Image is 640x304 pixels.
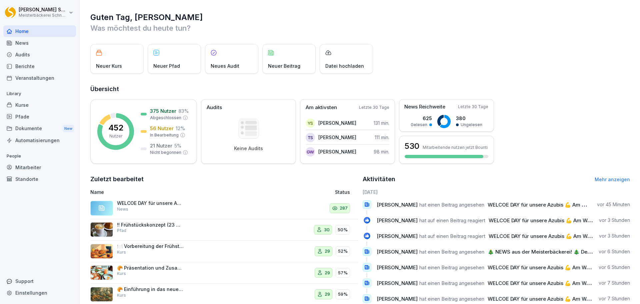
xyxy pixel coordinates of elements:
[234,145,263,151] p: Keine Audits
[178,107,189,114] p: 83 %
[318,148,356,155] p: [PERSON_NAME]
[90,287,113,302] img: wr9iexfe9rtz8gn9otnyfhnm.png
[597,201,630,208] p: vor 45 Minuten
[90,222,113,237] img: zo7l6l53g2bwreev80elz8nf.png
[3,122,76,135] a: DokumenteNew
[375,134,389,141] p: 111 min.
[461,122,482,128] p: Ungelesen
[3,49,76,60] a: Audits
[117,222,184,228] p: !! Frühstückskonzept (23 Minuten)
[3,72,76,84] a: Veranstaltungen
[377,264,418,271] span: [PERSON_NAME]
[150,125,174,132] p: 56 Nutzer
[377,249,418,255] span: [PERSON_NAME]
[599,280,630,286] p: vor 7 Stunden
[363,175,395,184] h2: Aktivitäten
[176,125,185,132] p: 12 %
[338,227,348,233] p: 50%
[423,145,488,150] p: Mitarbeitende nutzen jetzt Bounti
[306,133,315,142] div: TS
[359,104,389,110] p: Letzte 30 Tage
[374,148,389,155] p: 98 min.
[599,217,630,224] p: vor 3 Stunden
[419,280,484,286] span: hat einen Beitrag angesehen
[90,189,258,196] p: Name
[153,62,180,69] p: Neuer Pfad
[117,292,126,298] p: Kurs
[377,233,418,239] span: [PERSON_NAME]
[419,264,484,271] span: hat einen Beitrag angesehen
[3,88,76,99] p: Library
[3,173,76,185] a: Standorte
[150,149,181,156] p: Nicht begonnen
[19,7,67,13] p: [PERSON_NAME] Schneckenburger
[405,140,419,152] h3: 530
[456,115,482,122] p: 380
[363,189,630,196] h6: [DATE]
[377,296,418,302] span: [PERSON_NAME]
[374,119,389,126] p: 131 min.
[3,60,76,72] div: Berichte
[325,270,330,276] p: 29
[318,119,356,126] p: [PERSON_NAME]
[150,107,176,114] p: 375 Nutzer
[324,227,330,233] p: 30
[63,125,74,132] div: New
[90,265,113,280] img: e9p8yhr1zzycljzf1qfkis0d.png
[325,248,330,255] p: 29
[599,233,630,239] p: vor 3 Stunden
[108,124,123,132] p: 452
[404,103,445,111] p: News Reichweite
[595,177,630,182] a: Mehr anzeigen
[419,217,485,224] span: hat auf einen Beitrag reagiert
[338,248,348,255] p: 52%
[306,118,315,128] div: YS
[411,115,432,122] p: 625
[419,296,484,302] span: hat einen Beitrag angesehen
[117,206,128,212] p: News
[117,228,126,234] p: Pfad
[3,25,76,37] a: Home
[150,142,172,149] p: 21 Nutzer
[207,104,222,111] p: Audits
[306,147,315,157] div: GW
[3,111,76,122] a: Pfade
[109,133,122,139] p: Nutzer
[318,134,356,141] p: [PERSON_NAME]
[377,280,418,286] span: [PERSON_NAME]
[599,295,630,302] p: vor 7 Stunden
[3,134,76,146] a: Automatisierungen
[377,202,418,208] span: [PERSON_NAME]
[419,233,485,239] span: hat auf einen Beitrag reagiert
[90,84,630,94] h2: Übersicht
[3,99,76,111] a: Kurse
[90,23,630,33] p: Was möchtest du heute tun?
[338,291,348,298] p: 59%
[90,219,358,241] a: !! Frühstückskonzept (23 Minuten)Pfad3050%
[599,264,630,271] p: vor 6 Stunden
[3,162,76,173] a: Mitarbeiter
[90,244,113,259] img: istrl2f5dh89luqdazvnu2w4.png
[96,62,122,69] p: Neuer Kurs
[19,13,67,18] p: Meisterbäckerei Schneckenburger
[3,37,76,49] a: News
[458,104,488,110] p: Letzte 30 Tage
[3,287,76,299] div: Einstellungen
[90,12,630,23] h1: Guten Tag, [PERSON_NAME]
[325,62,364,69] p: Datei hochladen
[90,198,358,219] a: WELCOE DAY für unsere Azubis 💪 Am Welcome Day für unsere Auszubildenden wurden wichtige Themen ru...
[3,275,76,287] div: Support
[117,265,184,271] p: 🥐 Präsentation und Zusammenstellung von Frühstücken
[211,62,239,69] p: Neues Audit
[377,217,418,224] span: [PERSON_NAME]
[90,175,358,184] h2: Zuletzt bearbeitet
[90,262,358,284] a: 🥐 Präsentation und Zusammenstellung von FrühstückenKurs2957%
[419,202,484,208] span: hat einen Beitrag angesehen
[150,132,179,138] p: In Bearbeitung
